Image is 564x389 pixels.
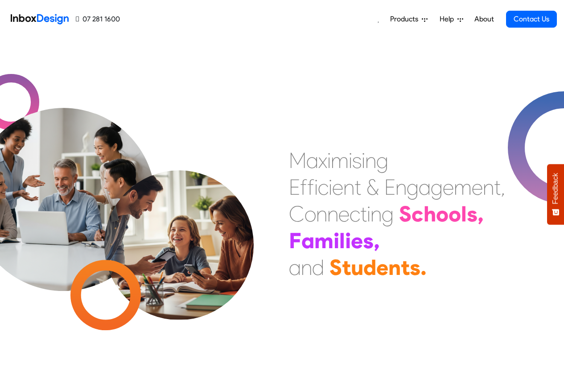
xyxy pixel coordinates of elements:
div: m [454,174,472,201]
div: e [443,174,454,201]
div: s [410,254,420,281]
div: , [501,174,505,201]
div: S [399,201,412,227]
div: o [436,201,449,227]
div: h [424,201,436,227]
div: e [332,174,343,201]
div: Maximising Efficient & Engagement, Connecting Schools, Families, and Students. [289,147,505,281]
div: i [314,174,318,201]
div: l [461,201,467,227]
div: F [289,227,301,254]
div: d [312,254,324,281]
div: n [395,174,407,201]
div: e [351,227,363,254]
div: c [318,174,329,201]
div: m [314,227,333,254]
a: 07 281 1600 [76,14,120,25]
div: n [316,201,327,227]
div: . [420,254,427,281]
div: e [338,201,350,227]
div: E [289,174,300,201]
div: c [412,201,424,227]
div: , [374,227,380,254]
div: n [327,201,338,227]
div: a [301,227,314,254]
div: m [331,147,349,174]
div: n [483,174,494,201]
div: C [289,201,305,227]
span: Products [390,14,422,25]
span: Feedback [552,173,560,204]
div: a [419,174,431,201]
div: t [342,254,351,281]
div: i [327,147,331,174]
div: n [301,254,312,281]
div: , [478,201,484,227]
div: S [329,254,342,281]
div: x [318,147,327,174]
div: t [494,174,501,201]
div: t [401,254,410,281]
div: t [360,201,367,227]
div: s [467,201,478,227]
div: n [365,147,376,174]
a: Products [387,10,431,28]
div: t [354,174,361,201]
div: l [339,227,345,254]
div: g [376,147,388,174]
div: s [352,147,362,174]
div: d [363,254,376,281]
a: Contact Us [506,11,557,28]
a: About [472,10,496,28]
div: i [329,174,332,201]
div: i [333,227,339,254]
div: i [367,201,371,227]
div: g [382,201,394,227]
div: n [343,174,354,201]
div: c [350,201,360,227]
div: e [376,254,388,281]
img: parents_with_child.png [86,133,272,320]
div: g [407,174,419,201]
div: e [472,174,483,201]
button: Feedback - Show survey [547,164,564,225]
div: i [345,227,351,254]
div: o [305,201,316,227]
div: u [351,254,363,281]
div: s [363,227,374,254]
div: M [289,147,306,174]
div: a [289,254,301,281]
div: i [349,147,352,174]
div: f [307,174,314,201]
div: a [306,147,318,174]
a: Help [436,10,467,28]
div: o [449,201,461,227]
div: g [431,174,443,201]
div: & [366,174,379,201]
span: Help [440,14,457,25]
div: f [300,174,307,201]
div: n [371,201,382,227]
div: i [362,147,365,174]
div: E [384,174,395,201]
div: n [388,254,401,281]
